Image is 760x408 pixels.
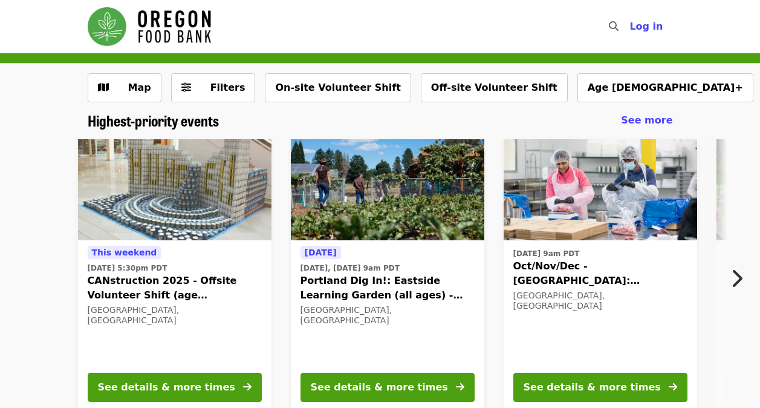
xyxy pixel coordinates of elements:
[577,73,753,102] button: Age [DEMOGRAPHIC_DATA]+
[669,381,677,393] i: arrow-right icon
[629,21,663,32] span: Log in
[621,113,672,128] a: See more
[300,305,475,326] div: [GEOGRAPHIC_DATA], [GEOGRAPHIC_DATA]
[513,291,687,311] div: [GEOGRAPHIC_DATA], [GEOGRAPHIC_DATA]
[243,381,252,393] i: arrow-right icon
[88,373,262,402] button: See details & more times
[210,82,245,93] span: Filters
[98,380,235,395] div: See details & more times
[311,380,448,395] div: See details & more times
[421,73,568,102] button: Off-site Volunteer Shift
[88,110,219,131] span: Highest-priority events
[98,82,109,93] i: map icon
[181,82,191,93] i: sliders-h icon
[524,380,661,395] div: See details & more times
[88,73,161,102] button: Show map view
[513,373,687,402] button: See details & more times
[300,263,400,274] time: [DATE], [DATE] 9am PDT
[171,73,256,102] button: Filters (0 selected)
[513,259,687,288] span: Oct/Nov/Dec - [GEOGRAPHIC_DATA]: Repack/Sort (age [DEMOGRAPHIC_DATA]+)
[620,15,672,39] button: Log in
[609,21,619,32] i: search icon
[88,263,167,274] time: [DATE] 5:30pm PDT
[88,7,211,46] img: Oregon Food Bank - Home
[78,112,683,130] div: Highest-priority events
[88,112,219,130] a: Highest-priority events
[92,248,157,257] span: This weekend
[88,274,262,303] span: CANstruction 2025 - Offsite Volunteer Shift (age [DEMOGRAPHIC_DATA]+)
[88,305,262,326] div: [GEOGRAPHIC_DATA], [GEOGRAPHIC_DATA]
[305,248,337,257] span: [DATE]
[300,373,475,402] button: See details & more times
[513,248,580,259] time: [DATE] 9am PDT
[456,381,464,393] i: arrow-right icon
[78,139,271,241] img: CANstruction 2025 - Offsite Volunteer Shift (age 16+) organized by Oregon Food Bank
[730,267,742,290] i: chevron-right icon
[720,262,760,295] button: Next item
[504,139,697,241] img: Oct/Nov/Dec - Beaverton: Repack/Sort (age 10+) organized by Oregon Food Bank
[626,12,635,41] input: Search
[300,274,475,303] span: Portland Dig In!: Eastside Learning Garden (all ages) - Aug/Sept/Oct
[128,82,151,93] span: Map
[265,73,411,102] button: On-site Volunteer Shift
[291,139,484,241] img: Portland Dig In!: Eastside Learning Garden (all ages) - Aug/Sept/Oct organized by Oregon Food Bank
[621,114,672,126] span: See more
